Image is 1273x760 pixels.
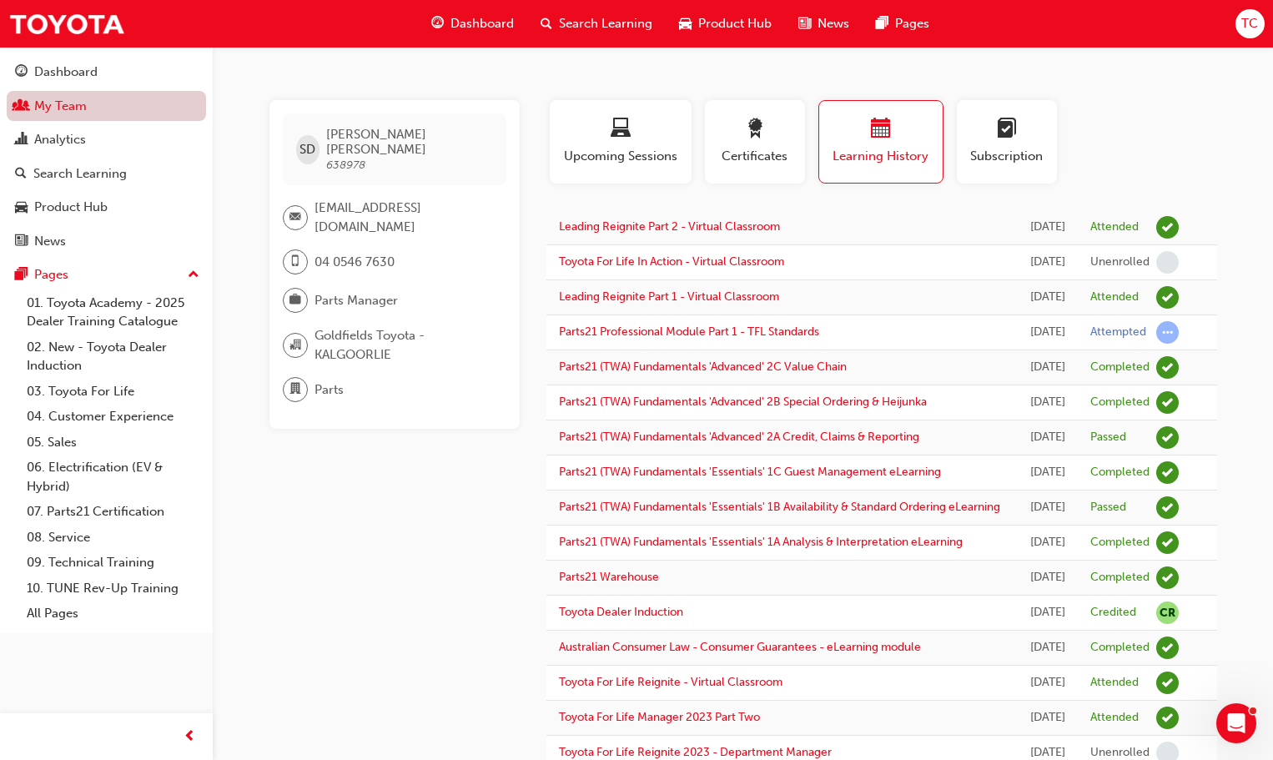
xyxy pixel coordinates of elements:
[559,360,847,374] a: Parts21 (TWA) Fundamentals 'Advanced' 2C Value Chain
[1029,463,1065,482] div: Wed Mar 26 2025 13:48:32 GMT+0800 (Australian Western Standard Time)
[1156,637,1179,659] span: learningRecordVerb_COMPLETE-icon
[20,576,206,601] a: 10. TUNE Rev-Up Training
[1156,251,1179,274] span: learningRecordVerb_NONE-icon
[559,254,784,269] a: Toyota For Life In Action - Virtual Classroom
[1029,323,1065,342] div: Fri Apr 11 2025 08:42:31 GMT+0800 (Australian Western Standard Time)
[1156,286,1179,309] span: learningRecordVerb_ATTEND-icon
[34,265,68,284] div: Pages
[314,199,493,236] span: [EMAIL_ADDRESS][DOMAIN_NAME]
[541,13,552,34] span: search-icon
[798,13,811,34] span: news-icon
[289,289,301,311] span: briefcase-icon
[698,14,772,33] span: Product Hub
[1090,254,1150,270] div: Unenrolled
[745,118,765,141] span: award-icon
[289,379,301,400] span: department-icon
[20,335,206,379] a: 02. New - Toyota Dealer Induction
[7,192,206,223] a: Product Hub
[1090,360,1150,375] div: Completed
[1156,216,1179,239] span: learningRecordVerb_ATTEND-icon
[705,100,805,184] button: Certificates
[559,570,659,584] a: Parts21 Warehouse
[559,535,963,549] a: Parts21 (TWA) Fundamentals 'Essentials' 1A Analysis & Interpretation eLearning
[15,200,28,215] span: car-icon
[559,500,1000,514] a: Parts21 (TWA) Fundamentals 'Essentials' 1B Availability & Standard Ordering eLearning
[326,158,365,172] span: 638978
[863,7,943,41] a: pages-iconPages
[20,550,206,576] a: 09. Technical Training
[611,118,631,141] span: laptop-icon
[1029,533,1065,552] div: Wed Mar 26 2025 13:03:55 GMT+0800 (Australian Western Standard Time)
[679,13,692,34] span: car-icon
[7,91,206,122] a: My Team
[527,7,666,41] a: search-iconSearch Learning
[1156,707,1179,729] span: learningRecordVerb_ATTEND-icon
[1156,391,1179,414] span: learningRecordVerb_COMPLETE-icon
[1090,570,1150,586] div: Completed
[450,14,514,33] span: Dashboard
[289,207,301,229] span: email-icon
[1090,430,1126,445] div: Passed
[559,14,652,33] span: Search Learning
[431,13,444,34] span: guage-icon
[1156,426,1179,449] span: learningRecordVerb_PASS-icon
[314,253,395,272] span: 04 0546 7630
[1029,253,1065,272] div: Fri May 30 2025 09:21:31 GMT+0800 (Australian Western Standard Time)
[1090,289,1139,305] div: Attended
[1029,393,1065,412] div: Sun Mar 30 2025 08:00:00 GMT+0800 (Australian Western Standard Time)
[559,640,921,654] a: Australian Consumer Law - Consumer Guarantees - eLearning module
[15,268,28,283] span: pages-icon
[34,232,66,251] div: News
[1029,708,1065,727] div: Thu Oct 26 2023 22:00:00 GMT+0800 (Australian Western Standard Time)
[1090,710,1139,726] div: Attended
[7,159,206,189] a: Search Learning
[8,5,125,43] img: Trak
[314,326,493,364] span: Goldfields Toyota - KALGOORLIE
[1090,500,1126,516] div: Passed
[7,124,206,155] a: Analytics
[7,57,206,88] a: Dashboard
[1029,498,1065,517] div: Wed Mar 26 2025 13:40:12 GMT+0800 (Australian Western Standard Time)
[1090,395,1150,410] div: Completed
[1156,461,1179,484] span: learningRecordVerb_COMPLETE-icon
[895,14,929,33] span: Pages
[314,380,344,400] span: Parts
[559,465,941,479] a: Parts21 (TWA) Fundamentals 'Essentials' 1C Guest Management eLearning
[785,7,863,41] a: news-iconNews
[15,234,28,249] span: news-icon
[289,251,301,273] span: mobile-icon
[559,430,919,444] a: Parts21 (TWA) Fundamentals 'Advanced' 2A Credit, Claims & Reporting
[559,710,760,724] a: Toyota For Life Manager 2023 Part Two
[7,53,206,259] button: DashboardMy TeamAnalyticsSearch LearningProduct HubNews
[559,325,819,339] a: Parts21 Professional Module Part 1 - TFL Standards
[818,14,849,33] span: News
[1090,640,1150,656] div: Completed
[1090,605,1136,621] div: Credited
[289,335,301,356] span: organisation-icon
[1029,288,1065,307] div: Tue May 27 2025 12:00:00 GMT+0800 (Australian Western Standard Time)
[33,164,127,184] div: Search Learning
[1029,358,1065,377] div: Thu Apr 10 2025 16:55:42 GMT+0800 (Australian Western Standard Time)
[1241,14,1258,33] span: TC
[1029,603,1065,622] div: Tue Mar 25 2025 20:00:00 GMT+0800 (Australian Western Standard Time)
[184,727,196,747] span: prev-icon
[299,140,315,159] span: SD
[559,675,782,689] a: Toyota For Life Reignite - Virtual Classroom
[1029,673,1065,692] div: Wed Jul 24 2024 11:00:00 GMT+0800 (Australian Western Standard Time)
[20,290,206,335] a: 01. Toyota Academy - 2025 Dealer Training Catalogue
[20,601,206,627] a: All Pages
[997,118,1017,141] span: learningplan-icon
[314,291,398,310] span: Parts Manager
[1156,601,1179,624] span: null-icon
[1156,566,1179,589] span: learningRecordVerb_COMPLETE-icon
[550,100,692,184] button: Upcoming Sessions
[1156,321,1179,344] span: learningRecordVerb_ATTEMPT-icon
[326,127,492,157] span: [PERSON_NAME] [PERSON_NAME]
[15,167,27,182] span: search-icon
[20,455,206,499] a: 06. Electrification (EV & Hybrid)
[1090,535,1150,551] div: Completed
[876,13,888,34] span: pages-icon
[20,379,206,405] a: 03. Toyota For Life
[818,100,943,184] button: Learning History
[34,63,98,82] div: Dashboard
